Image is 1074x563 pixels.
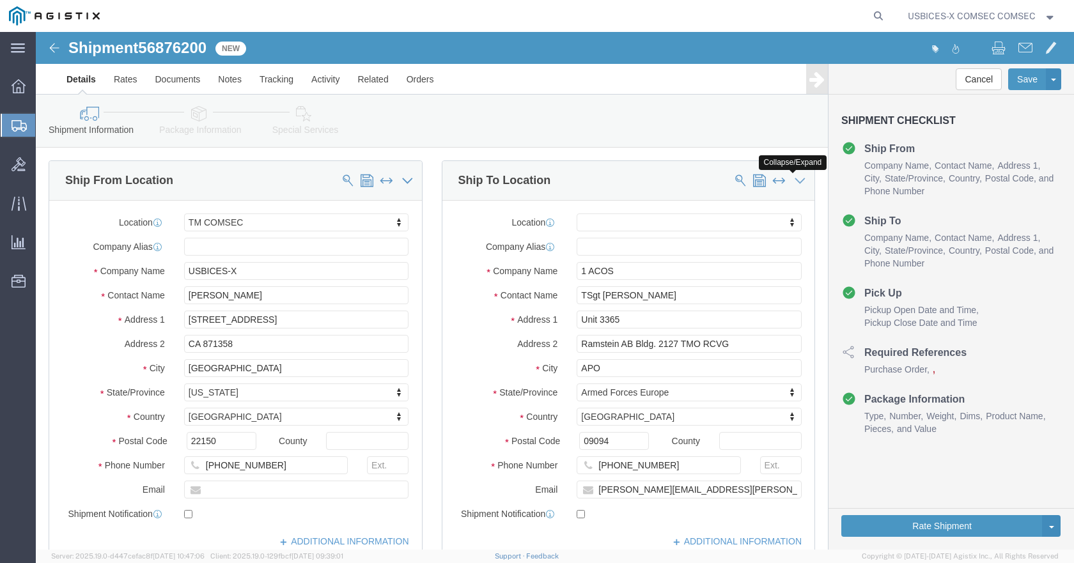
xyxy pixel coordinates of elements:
span: USBICES-X COMSEC COMSEC [908,9,1036,23]
iframe: FS Legacy Container [36,32,1074,550]
span: Copyright © [DATE]-[DATE] Agistix Inc., All Rights Reserved [862,551,1059,562]
button: USBICES-X COMSEC COMSEC [907,8,1057,24]
span: [DATE] 09:39:01 [292,552,343,560]
img: logo [9,6,100,26]
a: Support [495,552,527,560]
span: Server: 2025.19.0-d447cefac8f [51,552,205,560]
a: Feedback [526,552,559,560]
span: Client: 2025.19.0-129fbcf [210,552,343,560]
span: [DATE] 10:47:06 [153,552,205,560]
